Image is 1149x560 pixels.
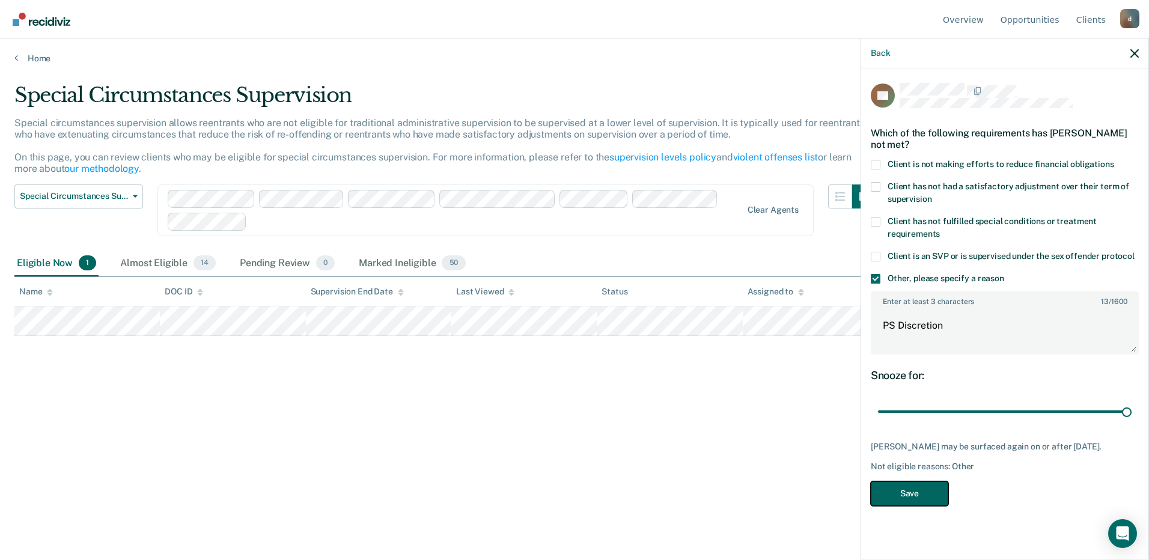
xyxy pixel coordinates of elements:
[1101,297,1109,306] span: 13
[311,287,404,297] div: Supervision End Date
[871,442,1139,452] div: [PERSON_NAME] may be surfaced again on or after [DATE].
[456,287,514,297] div: Last Viewed
[165,287,203,297] div: DOC ID
[19,287,53,297] div: Name
[14,53,1135,64] a: Home
[888,181,1129,204] span: Client has not had a satisfactory adjustment over their term of supervision
[64,163,139,174] a: our methodology
[733,151,818,163] a: violent offenses list
[871,461,1139,472] div: Not eligible reasons: Other
[79,255,96,271] span: 1
[14,83,876,117] div: Special Circumstances Supervision
[748,205,799,215] div: Clear agents
[888,159,1114,169] span: Client is not making efforts to reduce financial obligations
[748,287,804,297] div: Assigned to
[888,273,1004,283] span: Other, please specify a reason
[118,251,218,277] div: Almost Eligible
[888,251,1135,261] span: Client is an SVP or is supervised under the sex offender protocol
[316,255,335,271] span: 0
[871,118,1139,160] div: Which of the following requirements has [PERSON_NAME] not met?
[1108,519,1137,548] div: Open Intercom Messenger
[1101,297,1127,306] span: / 1600
[888,216,1097,239] span: Client has not fulfilled special conditions or treatment requirements
[194,255,216,271] span: 14
[871,48,890,58] button: Back
[20,191,128,201] span: Special Circumstances Supervision
[609,151,716,163] a: supervision levels policy
[237,251,337,277] div: Pending Review
[602,287,627,297] div: Status
[1120,9,1139,28] button: Profile dropdown button
[872,293,1138,306] label: Enter at least 3 characters
[1120,9,1139,28] div: d
[13,13,70,26] img: Recidiviz
[871,481,948,506] button: Save
[871,369,1139,382] div: Snooze for:
[442,255,465,271] span: 50
[14,251,99,277] div: Eligible Now
[872,309,1138,353] textarea: PS Discretion
[356,251,468,277] div: Marked Ineligible
[14,117,865,175] p: Special circumstances supervision allows reentrants who are not eligible for traditional administ...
